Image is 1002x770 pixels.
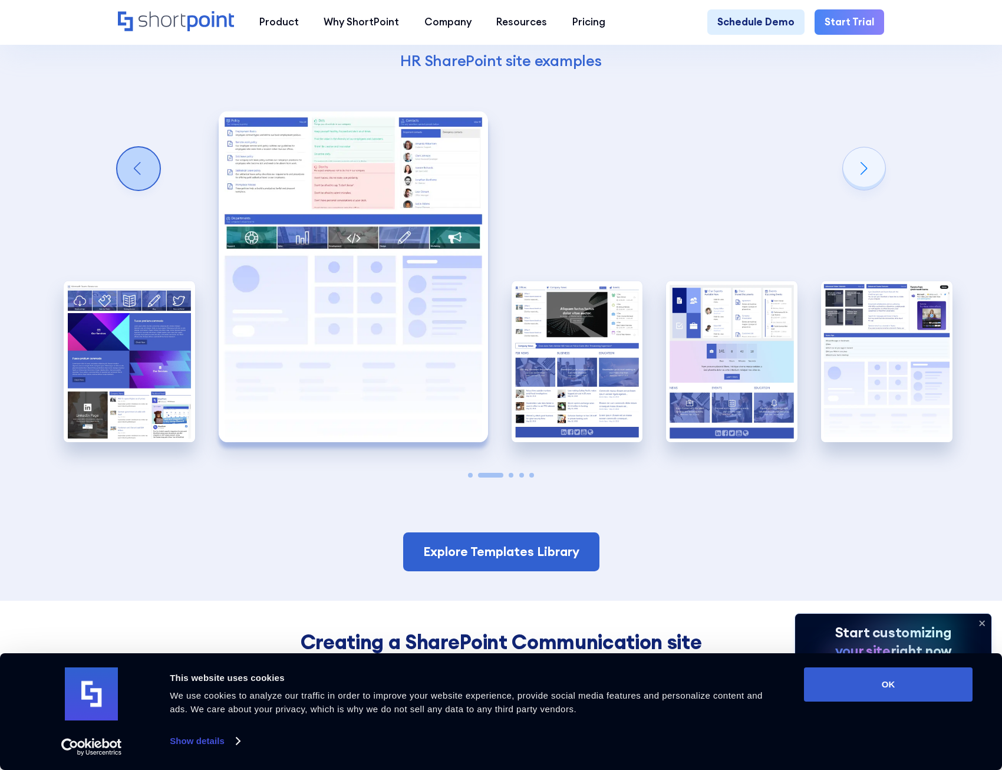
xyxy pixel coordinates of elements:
div: Company [424,15,472,30]
div: Resources [496,15,547,30]
span: Go to slide 4 [519,473,524,478]
h4: HR SharePoint site examples [219,51,783,70]
a: Schedule Demo [707,9,805,35]
div: Previous slide [117,147,160,190]
span: We use cookies to analyze our traffic in order to improve your website experience, provide social... [170,690,763,714]
a: Usercentrics Cookiebot - opens in a new window [40,738,143,756]
a: Show details [170,732,239,750]
div: Why ShortPoint [324,15,399,30]
div: 1 / 5 [64,281,195,443]
div: Product [259,15,299,30]
a: Home [118,11,235,33]
a: Why ShortPoint [311,9,412,35]
button: OK [804,667,973,702]
div: 2 / 5 [219,111,488,442]
img: HR SharePoint site example for documents [666,281,797,443]
a: Pricing [560,9,618,35]
a: Start Trial [815,9,884,35]
div: Pricing [572,15,605,30]
h4: Creating a SharePoint Communication site [219,630,783,653]
span: Go to slide 3 [509,473,513,478]
a: Resources [484,9,560,35]
span: Go to slide 5 [529,473,534,478]
a: Explore Templates Library [403,532,599,571]
img: Internal SharePoint site example for knowledge base [821,281,952,443]
div: This website uses cookies [170,671,777,685]
div: 3 / 5 [512,281,643,443]
div: 5 / 5 [821,281,952,443]
img: Internal SharePoint site example for company policy [219,111,488,442]
span: Go to slide 1 [468,473,473,478]
img: HR SharePoint site example for Homepage [64,281,195,443]
span: Go to slide 2 [478,473,503,478]
a: Company [412,9,484,35]
img: logo [65,667,118,720]
div: Next slide [843,147,885,190]
img: SharePoint Communication site example for news [512,281,643,443]
a: Product [247,9,312,35]
div: 4 / 5 [666,281,797,443]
